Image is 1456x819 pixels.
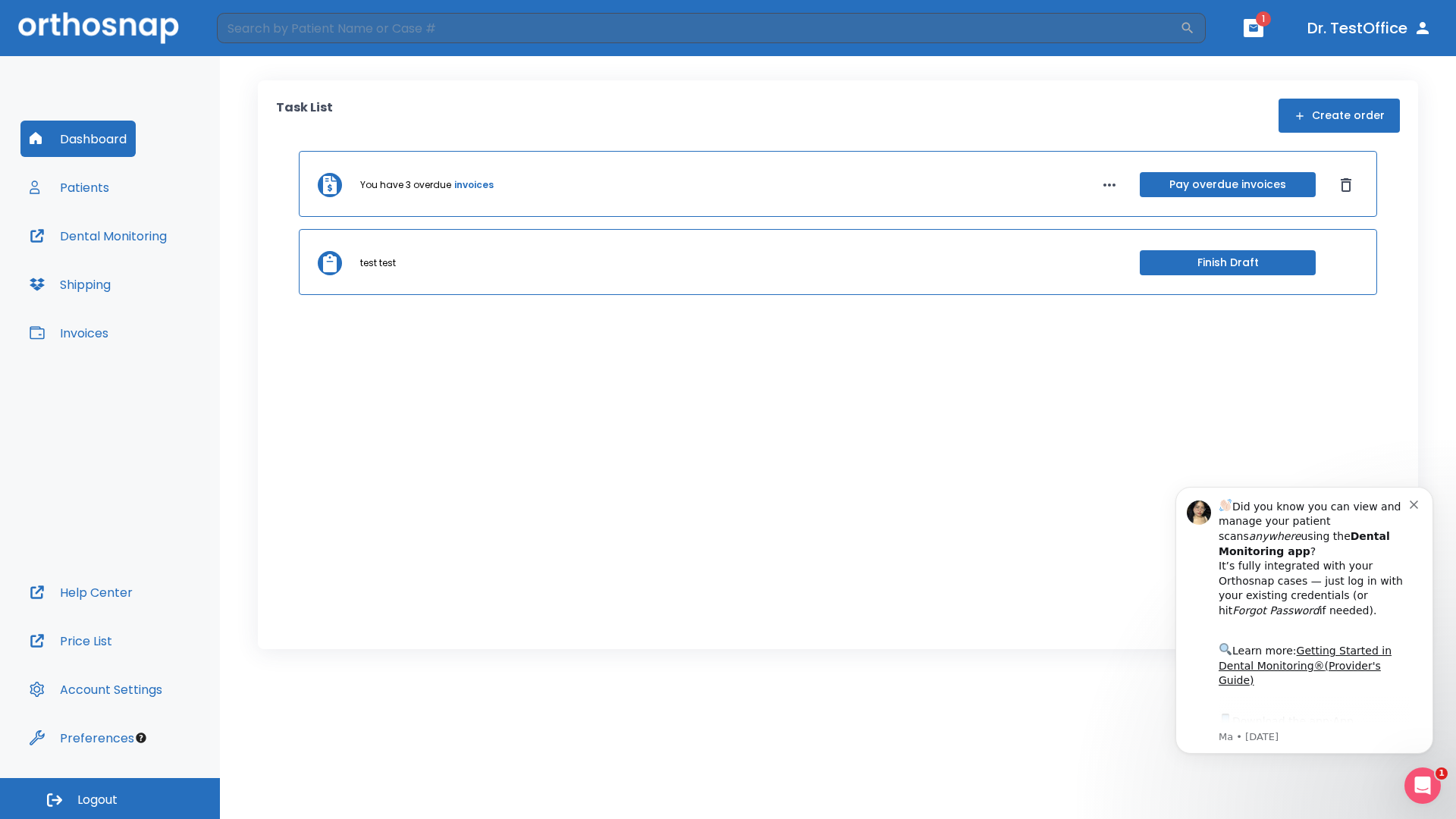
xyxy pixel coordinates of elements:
[360,178,451,192] p: You have 3 overdue
[20,623,121,659] button: Price List
[1256,11,1271,27] span: 1
[18,12,179,43] img: Orthosnap
[20,121,136,157] button: Dashboard
[1301,14,1438,42] button: Dr. TestOffice
[20,266,120,303] button: Shipping
[66,266,257,280] p: Message from Ma, sent 2w ago
[20,218,176,254] button: Dental Monitoring
[20,671,171,708] button: Account Settings
[1404,767,1441,804] iframe: Intercom live chat
[20,169,118,206] button: Patients
[1334,173,1358,197] button: Dismiss
[134,731,148,745] div: Tooltip anchor
[20,720,143,756] button: Preferences
[1140,250,1316,275] button: Finish Draft
[1279,99,1400,133] button: Create order
[1140,172,1316,197] button: Pay overdue invoices
[1153,464,1456,778] iframe: Intercom notifications message
[20,315,118,351] button: Invoices
[454,178,494,192] a: invoices
[77,792,118,808] span: Logout
[66,247,257,325] div: Download the app: | ​ Let us know if you need help getting started!
[257,33,269,45] button: Dismiss notification
[276,99,333,133] p: Task List
[360,256,396,270] p: test test
[20,574,142,610] button: Help Center
[217,13,1180,43] input: Search by Patient Name or Case #
[66,251,201,278] a: App Store
[1436,767,1448,780] span: 1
